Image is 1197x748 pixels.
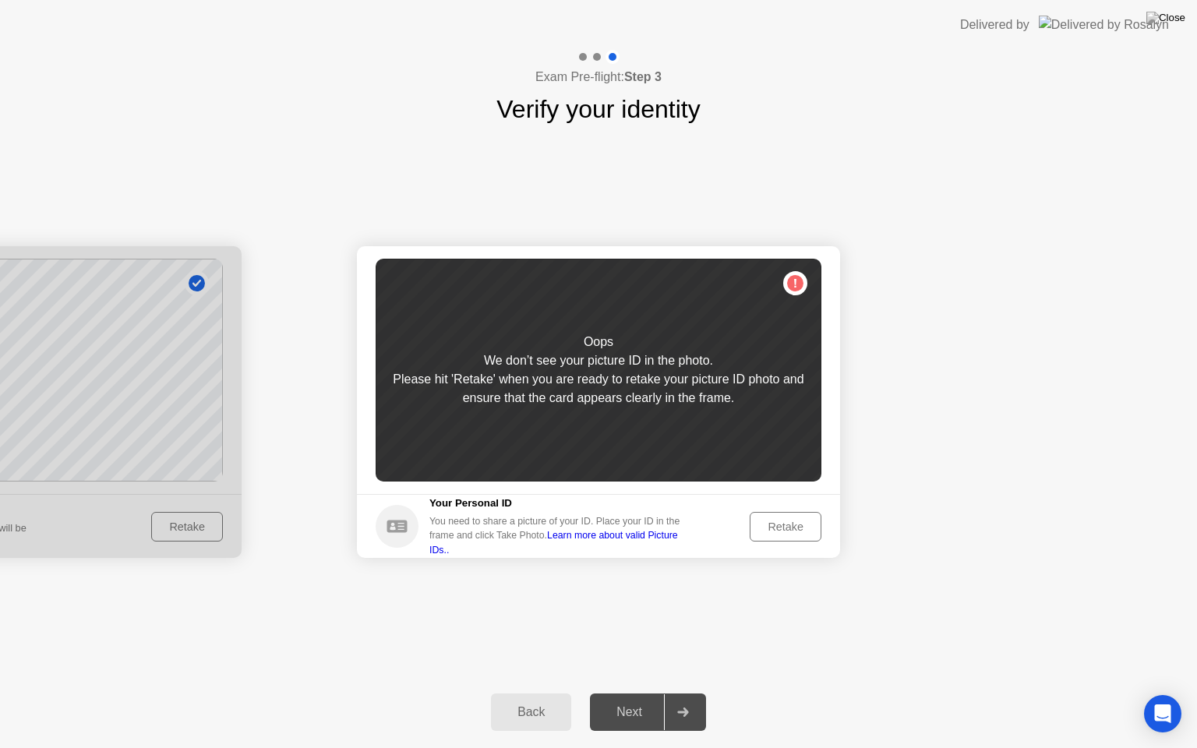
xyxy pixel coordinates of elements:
[429,496,691,511] h5: Your Personal ID
[1039,16,1169,34] img: Delivered by Rosalyn
[960,16,1029,34] div: Delivered by
[590,693,706,731] button: Next
[1146,12,1185,24] img: Close
[429,530,678,555] a: Learn more about valid Picture IDs..
[376,370,821,408] div: Please hit 'Retake' when you are ready to retake your picture ID photo and ensure that the card a...
[535,68,662,86] h4: Exam Pre-flight:
[1144,695,1181,732] div: Open Intercom Messenger
[595,705,664,719] div: Next
[584,333,613,351] div: Oops
[484,351,713,370] div: We don’t see your picture ID in the photo.
[429,514,691,557] div: You need to share a picture of your ID. Place your ID in the frame and click Take Photo.
[750,512,821,542] button: Retake
[496,705,567,719] div: Back
[755,520,816,533] div: Retake
[624,70,662,83] b: Step 3
[496,90,700,128] h1: Verify your identity
[491,693,571,731] button: Back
